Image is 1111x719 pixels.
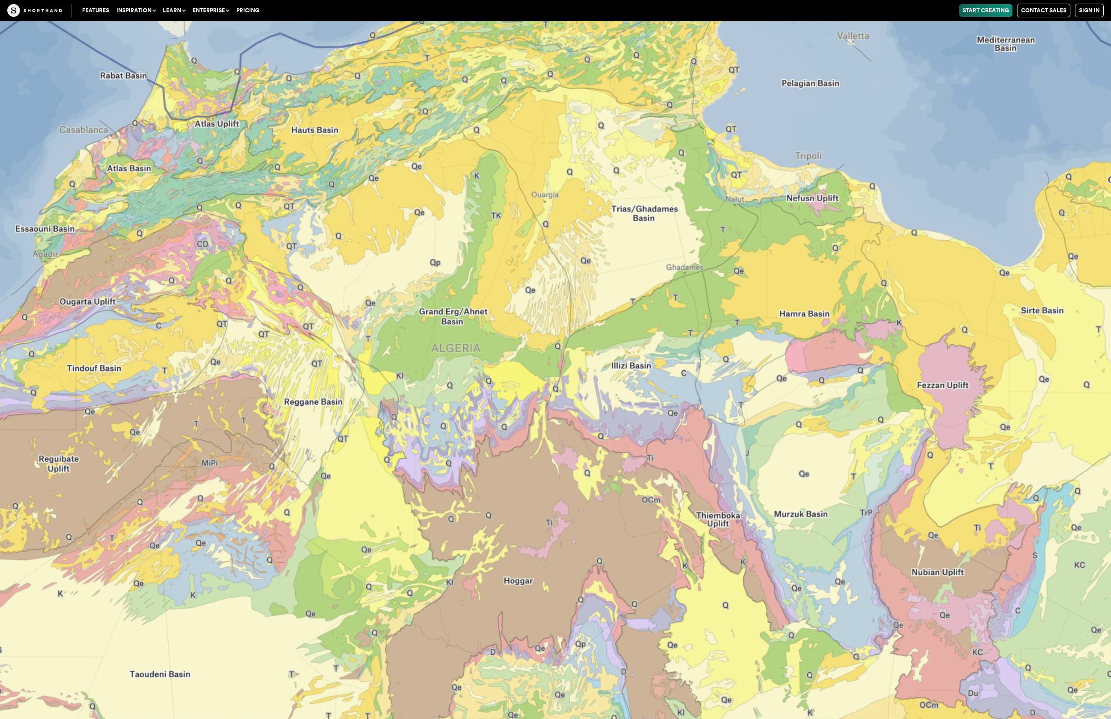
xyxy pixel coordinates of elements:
[113,4,159,17] button: Inspiration
[78,4,113,17] a: Features
[1075,4,1104,17] a: Sign in
[159,4,189,17] button: Learn
[189,4,233,17] button: Enterprise
[1017,4,1070,17] a: Contact Sales
[7,4,62,17] img: The Craft
[233,4,263,17] a: Pricing
[959,4,1012,17] a: Start Creating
